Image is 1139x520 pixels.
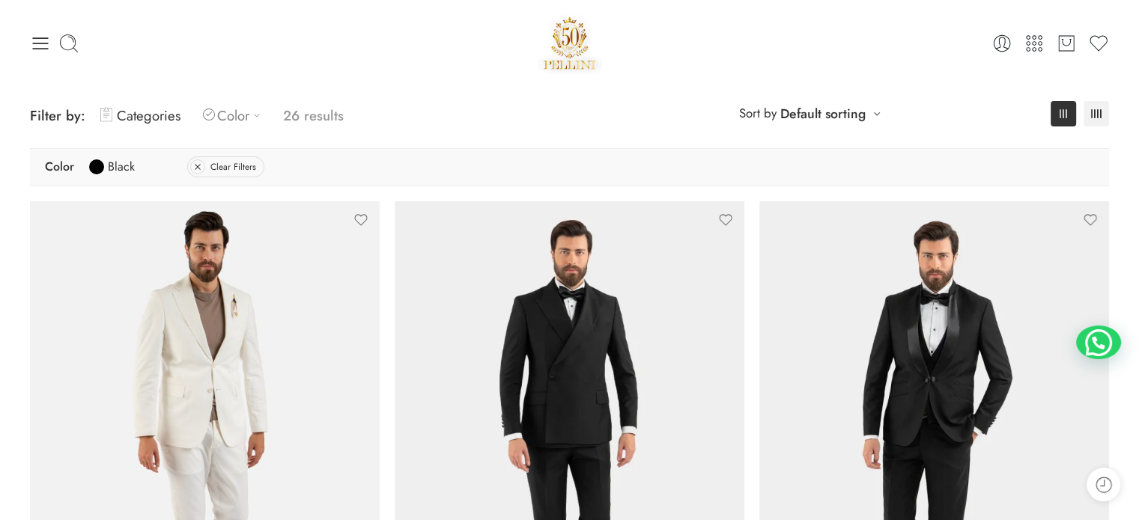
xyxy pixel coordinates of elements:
[187,156,264,177] a: Clear Filters
[538,11,602,75] img: Pellini
[89,155,135,179] a: Black
[780,103,866,124] a: Default sorting
[739,101,777,126] span: Sort by
[203,98,268,133] a: Color
[283,98,344,133] p: 26 results
[100,98,180,133] a: Categories
[30,105,85,126] span: Filter by:
[1088,33,1109,54] a: Wishlist
[538,11,602,75] a: Pellini -
[1056,33,1077,54] a: Cart
[45,155,74,179] span: Color
[108,155,135,179] span: Black
[991,33,1012,54] a: Login / Register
